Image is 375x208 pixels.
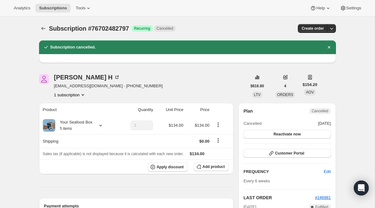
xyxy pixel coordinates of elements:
[202,164,225,169] span: Add product
[60,126,72,131] small: 5 items
[243,108,253,114] h2: Plan
[277,93,293,97] span: ORDERS
[54,92,86,98] button: Product actions
[213,121,223,128] button: Product actions
[39,134,117,148] th: Shipping
[14,6,30,11] span: Analytics
[320,167,334,177] button: Edit
[76,6,85,11] span: Tools
[157,26,173,31] span: Cancelled
[148,162,187,172] button: Apply discount
[169,123,183,128] span: $134.00
[49,25,129,32] span: Subscription #76702482797
[213,137,223,144] button: Shipping actions
[318,120,331,127] span: [DATE]
[251,84,264,89] span: $616.80
[275,151,304,156] span: Customer Portal
[43,152,184,156] span: Sales tax (if applicable) is not displayed because it is calculated with each new order.
[243,120,262,127] span: Cancelled
[72,4,95,13] button: Tools
[39,6,67,11] span: Subscriptions
[306,4,335,13] button: Help
[298,24,327,33] button: Create order
[273,132,301,137] span: Reactivate now
[354,180,369,195] div: Open Intercom Messenger
[43,119,55,132] img: product img
[10,4,34,13] button: Analytics
[324,169,331,175] span: Edit
[315,195,331,200] a: #146981
[247,82,268,90] button: $616.80
[39,103,117,117] th: Product
[336,4,365,13] button: Settings
[35,4,71,13] button: Subscriptions
[243,195,315,201] h2: LAST ORDER
[54,83,163,89] span: [EMAIL_ADDRESS][DOMAIN_NAME] · [PHONE_NUMBER]
[155,103,185,117] th: Unit Price
[54,74,120,80] div: [PERSON_NAME] H
[325,43,333,52] button: Dismiss notification
[185,103,212,117] th: Price
[254,93,261,97] span: LTV
[157,165,184,170] span: Apply discount
[50,44,96,50] h2: Subscription cancelled.
[315,195,331,201] button: #146981
[306,90,314,94] span: AOV
[194,162,228,171] button: Add product
[134,26,150,31] span: Recurring
[243,179,270,183] span: Every 6 weeks
[243,130,331,139] button: Reactivate now
[55,119,92,132] div: Your Seafood Box
[243,169,324,175] h2: FREQUENCY
[39,24,48,33] button: Subscriptions
[195,123,209,128] span: $134.00
[39,74,49,84] span: Ann H
[199,139,210,144] span: $0.00
[312,109,328,114] span: Cancelled
[117,103,155,117] th: Quantity
[243,149,331,158] button: Customer Portal
[280,82,290,90] button: 4
[302,26,324,31] span: Create order
[346,6,361,11] span: Settings
[284,84,286,89] span: 4
[302,82,317,88] span: $154.20
[316,6,325,11] span: Help
[190,151,204,156] span: $134.00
